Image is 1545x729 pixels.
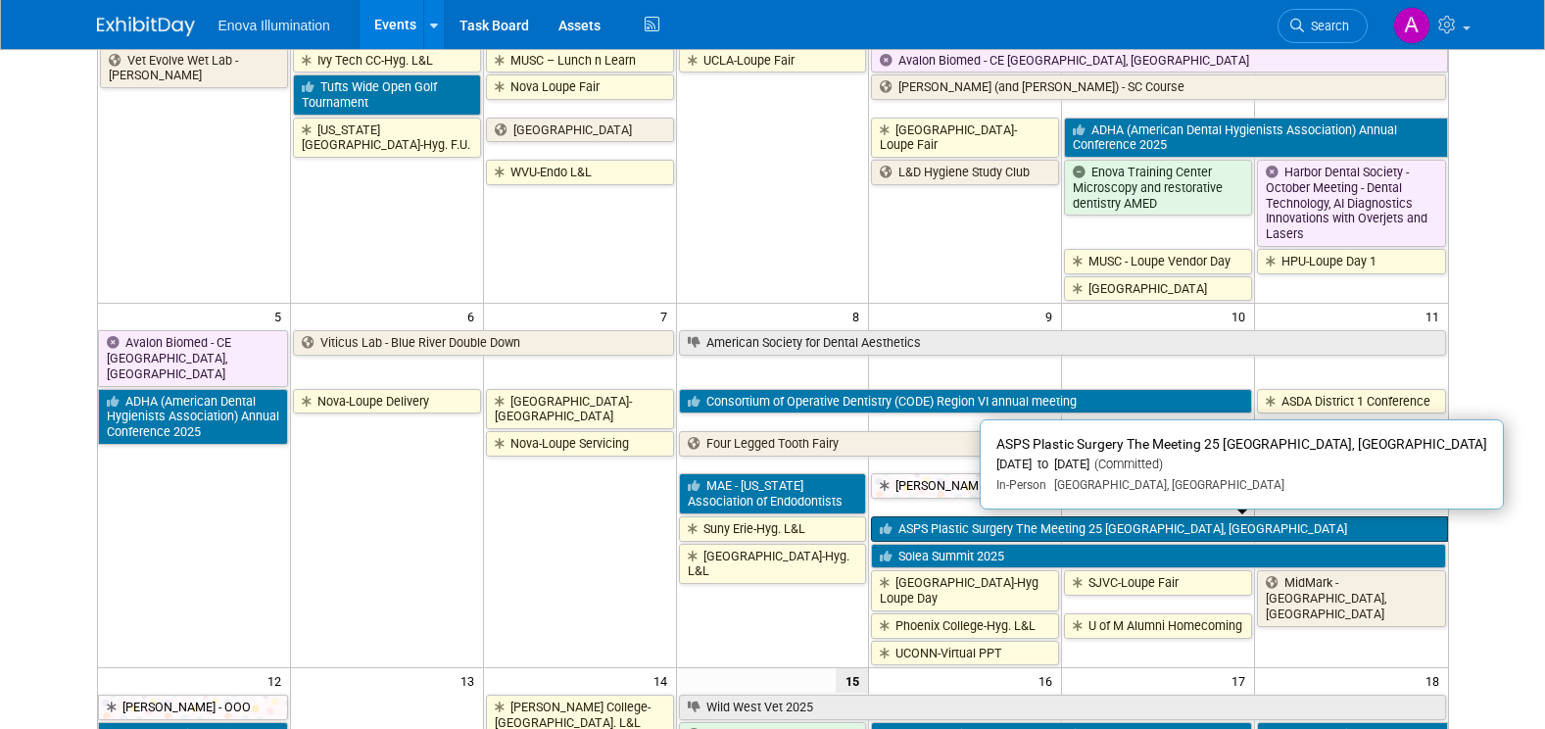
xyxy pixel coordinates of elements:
a: ADHA (American Dental Hygienists Association) Annual Conference 2025 [98,389,288,445]
a: [GEOGRAPHIC_DATA]-Hyg. L&L [679,544,867,584]
a: Tufts Wide Open Golf Tournament [293,74,481,115]
a: Four Legged Tooth Fairy [679,431,1253,457]
a: ADHA (American Dental Hygienists Association) Annual Conference 2025 [1064,118,1447,158]
span: Enova Illumination [218,18,330,33]
a: [GEOGRAPHIC_DATA] [1064,276,1252,302]
a: [PERSON_NAME] (and [PERSON_NAME]) - SC Course [871,74,1445,100]
a: [GEOGRAPHIC_DATA]-Loupe Fair [871,118,1059,158]
a: American Society for Dental Aesthetics [679,330,1446,356]
img: ExhibitDay [97,17,195,36]
div: [DATE] to [DATE] [996,457,1487,473]
a: Solea Summit 2025 [871,544,1445,569]
a: MidMark - [GEOGRAPHIC_DATA], [GEOGRAPHIC_DATA] [1257,570,1445,626]
a: Consortium of Operative Dentistry (CODE) Region VI annual meeting [679,389,1253,414]
a: [PERSON_NAME] - OOO [871,473,1447,499]
span: 14 [652,668,676,693]
a: [GEOGRAPHIC_DATA] [486,118,674,143]
span: 9 [1043,304,1061,328]
span: 10 [1230,304,1254,328]
a: Viticus Lab - Blue River Double Down [293,330,674,356]
a: MAE - [US_STATE] Association of Endodontists [679,473,867,513]
span: (Committed) [1089,457,1163,471]
span: 18 [1424,668,1448,693]
a: Avalon Biomed - CE [GEOGRAPHIC_DATA], [GEOGRAPHIC_DATA] [98,330,288,386]
a: [GEOGRAPHIC_DATA]-[GEOGRAPHIC_DATA] [486,389,674,429]
a: Harbor Dental Society - October Meeting - Dental Technology, AI Diagnostics Innovations with Over... [1257,160,1445,247]
span: [GEOGRAPHIC_DATA], [GEOGRAPHIC_DATA] [1046,478,1284,492]
a: Search [1278,9,1368,43]
span: 11 [1424,304,1448,328]
a: [GEOGRAPHIC_DATA]-Hyg Loupe Day [871,570,1059,610]
span: 7 [658,304,676,328]
a: ASPS Plastic Surgery The Meeting 25 [GEOGRAPHIC_DATA], [GEOGRAPHIC_DATA] [871,516,1447,542]
a: MUSC – Lunch n Learn [486,48,674,73]
a: L&D Hygiene Study Club [871,160,1059,185]
a: MUSC - Loupe Vendor Day [1064,249,1252,274]
a: Ivy Tech CC-Hyg. L&L [293,48,481,73]
span: 6 [465,304,483,328]
a: UCLA-Loupe Fair [679,48,867,73]
img: Andrea Miller [1393,7,1430,44]
span: 8 [850,304,868,328]
span: 17 [1230,668,1254,693]
a: Avalon Biomed - CE [GEOGRAPHIC_DATA], [GEOGRAPHIC_DATA] [871,48,1447,73]
a: Nova Loupe Fair [486,74,674,100]
a: [US_STATE][GEOGRAPHIC_DATA]-Hyg. F.U. [293,118,481,158]
a: Wild West Vet 2025 [679,695,1446,720]
a: U of M Alumni Homecoming [1064,613,1252,639]
span: In-Person [996,478,1046,492]
a: Suny Erie-Hyg. L&L [679,516,867,542]
a: Nova-Loupe Servicing [486,431,674,457]
span: 12 [266,668,290,693]
a: [PERSON_NAME] - OOO [98,695,288,720]
a: SJVC-Loupe Fair [1064,570,1252,596]
a: Enova Training Center Microscopy and restorative dentistry AMED [1064,160,1252,216]
span: 16 [1037,668,1061,693]
span: Search [1304,19,1349,33]
a: Nova-Loupe Delivery [293,389,481,414]
span: 13 [459,668,483,693]
span: ASPS Plastic Surgery The Meeting 25 [GEOGRAPHIC_DATA], [GEOGRAPHIC_DATA] [996,436,1487,452]
a: Vet Evolve Wet Lab - [PERSON_NAME] [100,48,288,88]
a: ASDA District 1 Conference [1257,389,1445,414]
a: HPU-Loupe Day 1 [1257,249,1445,274]
a: Phoenix College-Hyg. L&L [871,613,1059,639]
a: WVU-Endo L&L [486,160,674,185]
a: UCONN-Virtual PPT [871,641,1059,666]
span: 15 [836,668,868,693]
span: 5 [272,304,290,328]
